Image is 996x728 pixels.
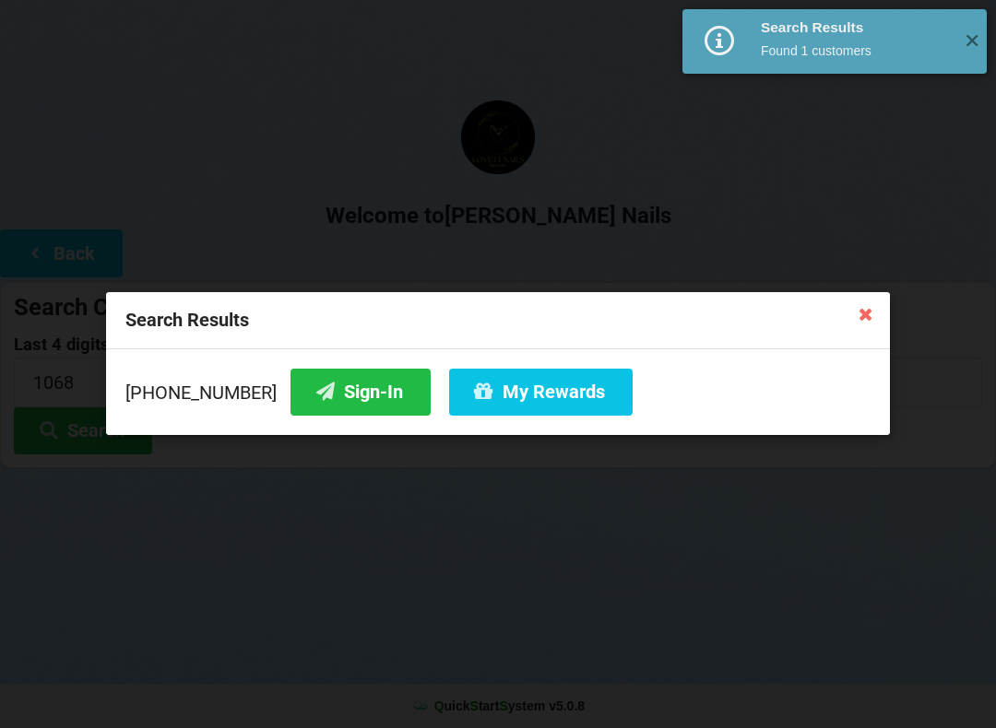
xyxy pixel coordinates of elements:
button: Sign-In [290,369,431,416]
button: My Rewards [449,369,633,416]
div: Found 1 customers [761,41,950,60]
div: Search Results [106,292,890,349]
div: Search Results [761,18,950,37]
div: [PHONE_NUMBER] [125,369,871,416]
